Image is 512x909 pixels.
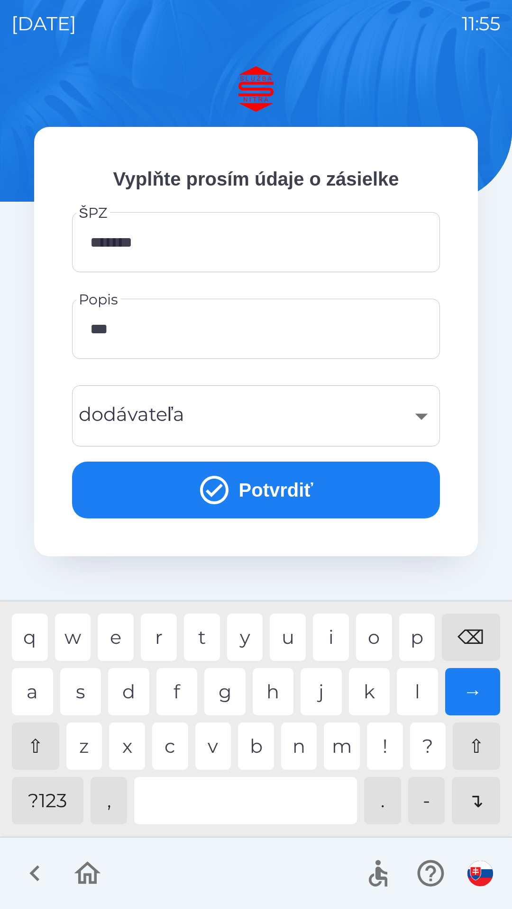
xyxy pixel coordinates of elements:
label: Popis [79,289,118,310]
p: 11:55 [462,9,501,38]
img: Logo [34,66,478,112]
p: Vyplňte prosím údaje o zásielke [72,165,440,193]
label: ŠPZ [79,203,108,223]
p: [DATE] [11,9,76,38]
img: sk flag [467,861,493,886]
button: Potvrdiť [72,462,440,518]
